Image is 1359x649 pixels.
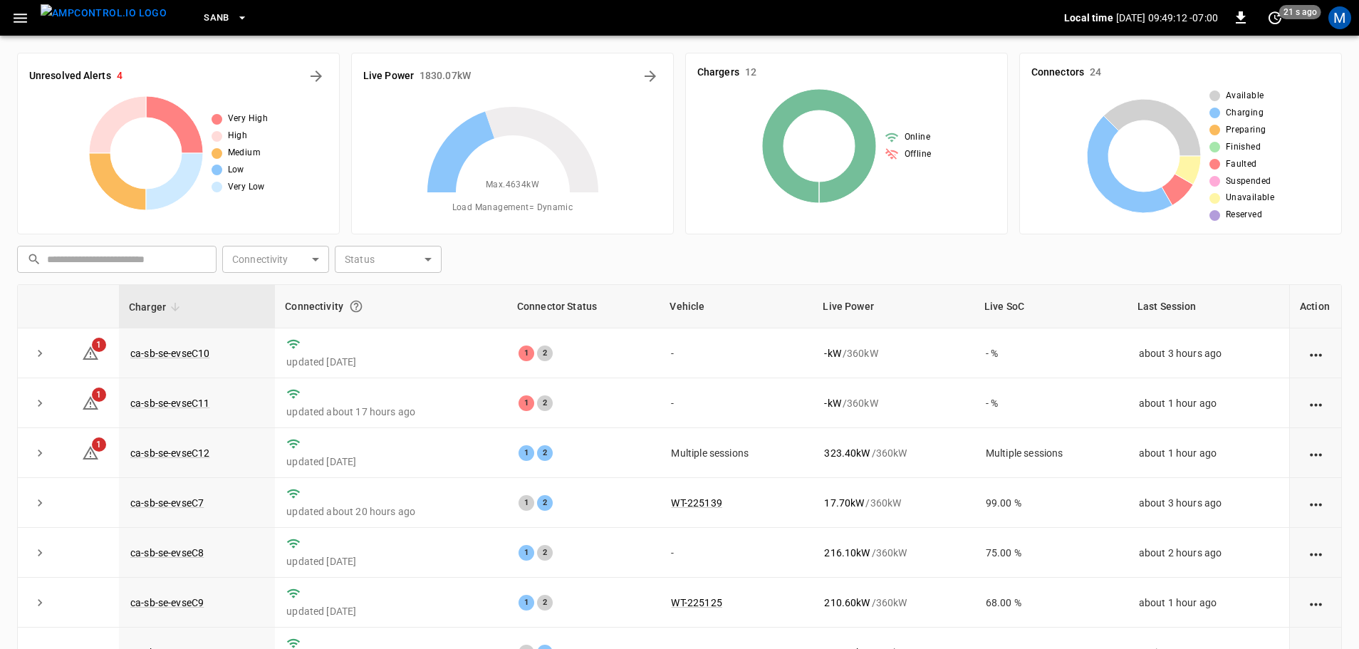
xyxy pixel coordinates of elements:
[1226,89,1264,103] span: Available
[130,447,209,459] a: ca-sb-se-evseC12
[974,328,1128,378] td: - %
[1226,191,1274,205] span: Unavailable
[974,285,1128,328] th: Live SoC
[29,343,51,364] button: expand row
[660,328,813,378] td: -
[824,396,840,410] p: - kW
[824,396,963,410] div: / 360 kW
[1307,546,1325,560] div: action cell options
[1226,157,1257,172] span: Faulted
[824,346,840,360] p: - kW
[130,398,209,409] a: ca-sb-se-evseC11
[1226,140,1261,155] span: Finished
[286,455,496,469] p: updated [DATE]
[130,597,204,608] a: ca-sb-se-evseC9
[1128,578,1289,628] td: about 1 hour ago
[343,294,369,319] button: Connection between the charger and our software.
[1279,5,1321,19] span: 21 s ago
[1264,6,1286,29] button: set refresh interval
[129,298,184,316] span: Charger
[519,395,534,411] div: 1
[117,68,123,84] h6: 4
[519,346,534,361] div: 1
[1090,65,1101,81] h6: 24
[824,596,870,610] p: 210.60 kW
[41,4,167,22] img: ampcontrol.io logo
[1128,378,1289,428] td: about 1 hour ago
[974,478,1128,528] td: 99.00 %
[286,405,496,419] p: updated about 17 hours ago
[507,285,660,328] th: Connector Status
[286,554,496,568] p: updated [DATE]
[824,546,963,560] div: / 360 kW
[1128,428,1289,478] td: about 1 hour ago
[1226,208,1262,222] span: Reserved
[1307,396,1325,410] div: action cell options
[824,446,963,460] div: / 360 kW
[824,596,963,610] div: / 360 kW
[1307,496,1325,510] div: action cell options
[286,355,496,369] p: updated [DATE]
[228,146,261,160] span: Medium
[824,546,870,560] p: 216.10 kW
[1226,106,1264,120] span: Charging
[130,547,204,559] a: ca-sb-se-evseC8
[1128,528,1289,578] td: about 2 hours ago
[697,65,739,81] h6: Chargers
[1328,6,1351,29] div: profile-icon
[198,4,254,32] button: SanB
[82,447,99,458] a: 1
[1116,11,1218,25] p: [DATE] 09:49:12 -07:00
[660,285,813,328] th: Vehicle
[671,597,722,608] a: WT-225125
[29,393,51,414] button: expand row
[82,396,99,407] a: 1
[824,496,864,510] p: 17.70 kW
[660,378,813,428] td: -
[130,348,209,359] a: ca-sb-se-evseC10
[1226,123,1266,137] span: Preparing
[671,497,722,509] a: WT-225139
[420,68,471,84] h6: 1830.07 kW
[1307,596,1325,610] div: action cell options
[519,445,534,461] div: 1
[363,68,414,84] h6: Live Power
[29,68,111,84] h6: Unresolved Alerts
[452,201,573,215] span: Load Management = Dynamic
[29,542,51,564] button: expand row
[537,445,553,461] div: 2
[974,378,1128,428] td: - %
[824,446,870,460] p: 323.40 kW
[974,528,1128,578] td: 75.00 %
[519,495,534,511] div: 1
[130,497,204,509] a: ca-sb-se-evseC7
[92,388,106,402] span: 1
[29,592,51,613] button: expand row
[1226,175,1271,189] span: Suspended
[974,428,1128,478] td: Multiple sessions
[204,10,229,26] span: SanB
[974,578,1128,628] td: 68.00 %
[1307,446,1325,460] div: action cell options
[1128,478,1289,528] td: about 3 hours ago
[486,178,539,192] span: Max. 4634 kW
[660,528,813,578] td: -
[228,180,265,194] span: Very Low
[824,496,963,510] div: / 360 kW
[537,495,553,511] div: 2
[745,65,756,81] h6: 12
[813,285,974,328] th: Live Power
[639,65,662,88] button: Energy Overview
[286,504,496,519] p: updated about 20 hours ago
[660,428,813,478] td: Multiple sessions
[1128,328,1289,378] td: about 3 hours ago
[228,163,244,177] span: Low
[824,346,963,360] div: / 360 kW
[1289,285,1341,328] th: Action
[29,442,51,464] button: expand row
[92,338,106,352] span: 1
[305,65,328,88] button: All Alerts
[285,294,497,319] div: Connectivity
[29,492,51,514] button: expand row
[905,147,932,162] span: Offline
